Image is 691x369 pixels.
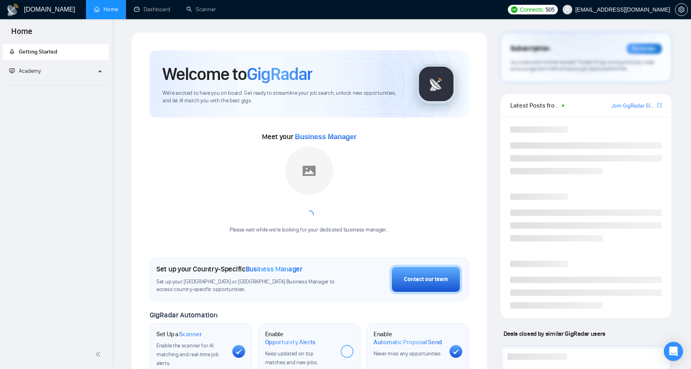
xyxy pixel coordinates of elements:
h1: Enable [373,330,443,346]
span: Scanner [179,330,202,338]
div: Open Intercom Messenger [664,342,683,361]
li: Getting Started [3,44,109,60]
li: Academy Homepage [3,82,109,88]
span: Automatic Proposal Send [373,338,442,346]
h1: Enable [265,330,335,346]
span: fund-projection-screen [9,68,15,74]
img: gigradar-logo.png [416,64,456,104]
span: GigRadar [247,63,312,85]
span: Deals closed by similar GigRadar users [500,327,609,341]
div: Reminder [627,44,662,54]
span: setting [675,6,687,13]
a: Join GigRadar Slack Community [611,102,655,110]
span: Set up your [GEOGRAPHIC_DATA] or [GEOGRAPHIC_DATA] Business Manager to access country-specific op... [156,278,340,293]
span: Enable the scanner for AI matching and real-time job alerts. [156,342,218,367]
span: Home [5,26,39,42]
span: double-left [95,350,103,358]
span: Academy [19,68,41,74]
h1: Set Up a [156,330,202,338]
span: Business Manager [295,133,356,141]
img: upwork-logo.png [511,6,517,13]
span: Academy [9,68,41,74]
div: Please wait while we're looking for your dedicated business manager... [225,226,394,234]
h1: Set up your Country-Specific [156,265,303,273]
h1: Welcome to [162,63,312,85]
span: rocket [9,49,15,54]
a: dashboardDashboard [134,6,170,13]
button: Contact our team [389,265,462,294]
div: Contact our team [404,275,448,284]
a: export [657,102,662,109]
span: Keep updated on top matches and new jobs. [265,350,318,366]
button: setting [675,3,688,16]
span: We're excited to have you on board. Get ready to streamline your job search, unlock new opportuni... [162,90,403,105]
span: GigRadar Automation [150,311,217,319]
a: searchScanner [186,6,216,13]
span: Latest Posts from the GigRadar Community [510,100,559,110]
span: user [565,7,570,12]
span: Never miss any opportunities. [373,350,441,357]
img: logo [6,4,19,16]
span: Subscription [510,42,550,56]
span: Opportunity Alerts [265,338,316,346]
span: export [657,102,662,108]
a: homeHome [94,6,118,13]
span: Your subscription will be renewed. To keep things running smoothly, make sure your payment method... [510,59,654,72]
img: placeholder.png [285,147,333,195]
span: 505 [545,5,554,14]
span: Getting Started [19,48,57,55]
a: setting [675,6,688,13]
span: Business Manager [246,265,303,273]
span: Meet your [262,132,356,141]
span: Connects: [520,5,544,14]
span: loading [303,209,316,222]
